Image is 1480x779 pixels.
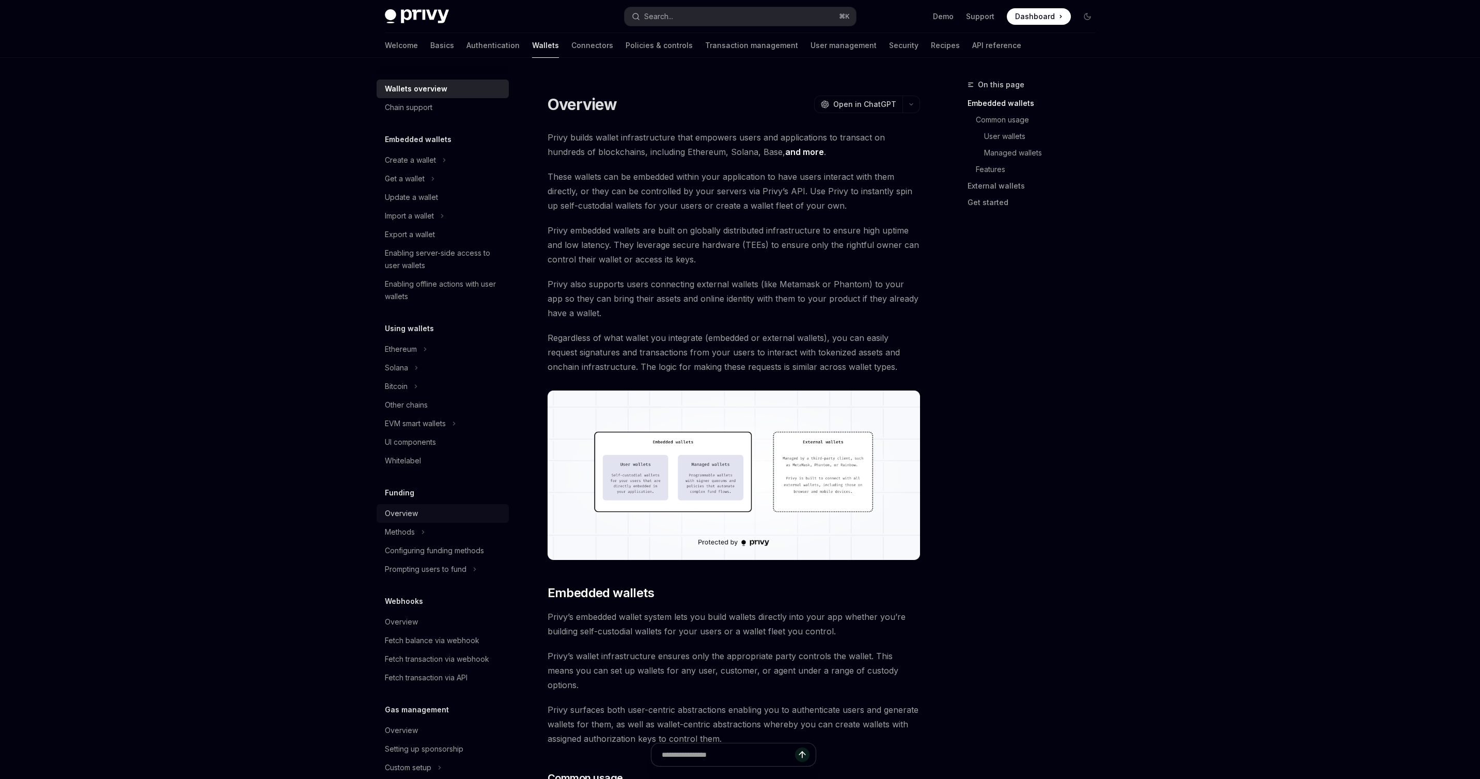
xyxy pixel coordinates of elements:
div: Get a wallet [385,173,425,185]
a: Fetch balance via webhook [377,631,509,650]
span: Embedded wallets [548,585,654,601]
a: Fetch transaction via API [377,668,509,687]
a: Enabling server-side access to user wallets [377,244,509,275]
a: Wallets overview [377,80,509,98]
a: UI components [377,433,509,451]
div: Other chains [385,399,428,411]
span: Privy surfaces both user-centric abstractions enabling you to authenticate users and generate wal... [548,703,920,746]
a: Welcome [385,33,418,58]
button: Open in ChatGPT [814,96,902,113]
span: Privy’s wallet infrastructure ensures only the appropriate party controls the wallet. This means ... [548,649,920,692]
img: dark logo [385,9,449,24]
a: Get started [968,194,1104,211]
a: Fetch transaction via webhook [377,650,509,668]
div: Fetch transaction via API [385,672,468,684]
a: User management [811,33,877,58]
span: Dashboard [1015,11,1055,22]
a: Basics [430,33,454,58]
a: Security [889,33,918,58]
a: Other chains [377,396,509,414]
button: Toggle dark mode [1079,8,1096,25]
h5: Gas management [385,704,449,716]
a: Recipes [931,33,960,58]
div: UI components [385,436,436,448]
a: and more [785,147,824,158]
span: These wallets can be embedded within your application to have users interact with them directly, ... [548,169,920,213]
a: Overview [377,504,509,523]
div: Fetch balance via webhook [385,634,479,647]
div: Configuring funding methods [385,544,484,557]
a: Overview [377,613,509,631]
a: User wallets [984,128,1104,145]
span: Privy builds wallet infrastructure that empowers users and applications to transact on hundreds o... [548,130,920,159]
div: Ethereum [385,343,417,355]
button: Search...⌘K [625,7,856,26]
div: Solana [385,362,408,374]
a: Chain support [377,98,509,117]
span: On this page [978,79,1024,91]
div: Fetch transaction via webhook [385,653,489,665]
a: Setting up sponsorship [377,740,509,758]
div: Enabling offline actions with user wallets [385,278,503,303]
a: Authentication [466,33,520,58]
a: Connectors [571,33,613,58]
a: Common usage [976,112,1104,128]
div: Bitcoin [385,380,408,393]
h5: Using wallets [385,322,434,335]
h5: Webhooks [385,595,423,607]
div: Whitelabel [385,455,421,467]
a: Update a wallet [377,188,509,207]
h5: Funding [385,487,414,499]
span: Open in ChatGPT [833,99,896,110]
div: Export a wallet [385,228,435,241]
span: Privy also supports users connecting external wallets (like Metamask or Phantom) to your app so t... [548,277,920,320]
img: images/walletoverview.png [548,391,920,560]
a: Enabling offline actions with user wallets [377,275,509,306]
span: Privy embedded wallets are built on globally distributed infrastructure to ensure high uptime and... [548,223,920,267]
span: Regardless of what wallet you integrate (embedded or external wallets), you can easily request si... [548,331,920,374]
div: Import a wallet [385,210,434,222]
div: Overview [385,507,418,520]
div: EVM smart wallets [385,417,446,430]
a: Transaction management [705,33,798,58]
h5: Embedded wallets [385,133,451,146]
div: Methods [385,526,415,538]
a: Embedded wallets [968,95,1104,112]
a: Managed wallets [984,145,1104,161]
div: Overview [385,724,418,737]
div: Wallets overview [385,83,447,95]
a: Wallets [532,33,559,58]
a: API reference [972,33,1021,58]
div: Search... [644,10,673,23]
div: Overview [385,616,418,628]
div: Enabling server-side access to user wallets [385,247,503,272]
h1: Overview [548,95,617,114]
a: Overview [377,721,509,740]
div: Chain support [385,101,432,114]
div: Create a wallet [385,154,436,166]
a: Export a wallet [377,225,509,244]
button: Send message [795,747,809,762]
div: Setting up sponsorship [385,743,463,755]
span: ⌘ K [839,12,850,21]
div: Prompting users to fund [385,563,466,575]
a: Whitelabel [377,451,509,470]
div: Update a wallet [385,191,438,204]
a: External wallets [968,178,1104,194]
a: Configuring funding methods [377,541,509,560]
span: Privy’s embedded wallet system lets you build wallets directly into your app whether you’re build... [548,610,920,638]
a: Policies & controls [626,33,693,58]
a: Dashboard [1007,8,1071,25]
a: Support [966,11,994,22]
div: Custom setup [385,761,431,774]
a: Demo [933,11,954,22]
a: Features [976,161,1104,178]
